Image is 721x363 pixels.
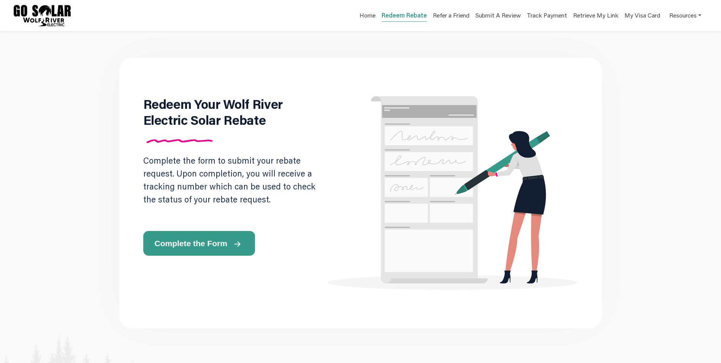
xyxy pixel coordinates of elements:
[382,11,427,22] a: Redeem Rebate
[433,11,469,22] a: Refer a Friend
[624,8,660,23] a: My Visa Card
[143,231,255,256] button: Complete the Form
[475,11,521,22] a: Submit A Review
[14,5,71,26] img: Program logo
[360,11,376,22] a: Home
[143,96,320,128] h1: Redeem Your Wolf River Electric Solar Rebate
[669,8,701,23] a: Resources
[573,11,618,22] a: Retrieve My Link
[527,11,567,22] a: Track Payment
[155,239,227,247] span: Complete the Form
[328,96,578,290] img: Rebate form
[143,154,320,206] p: Complete the form to submit your rebate request. Upon completion, you will receive a tracking num...
[143,139,216,143] img: Divider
